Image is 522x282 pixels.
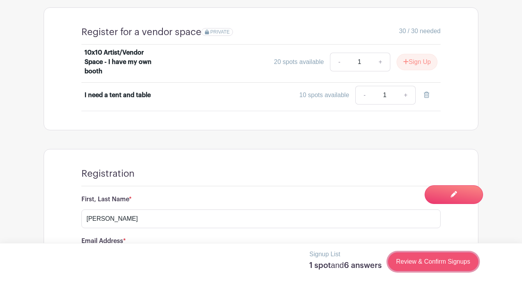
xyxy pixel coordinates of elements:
[299,90,349,100] div: 10 spots available
[85,48,164,76] div: 10x10 Artist/Vendor Space - I have my own booth
[399,27,441,36] span: 30 / 30 needed
[355,86,373,105] a: -
[81,209,441,228] input: Type your answer
[330,53,348,71] a: -
[388,252,478,271] a: Review & Confirm Signups
[274,57,324,67] div: 20 spots available
[210,29,230,35] span: PRIVATE
[309,261,381,270] h5: 1 spot 6 answers
[81,168,134,179] h4: Registration
[371,53,390,71] a: +
[81,196,441,203] h6: First, Last Name
[396,86,416,105] a: +
[81,238,441,245] h6: Email Address
[309,250,381,259] p: Signup List
[397,54,437,70] button: Sign Up
[85,90,151,100] div: I need a tent and table
[81,27,201,38] h4: Register for a vendor space
[331,261,344,270] span: and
